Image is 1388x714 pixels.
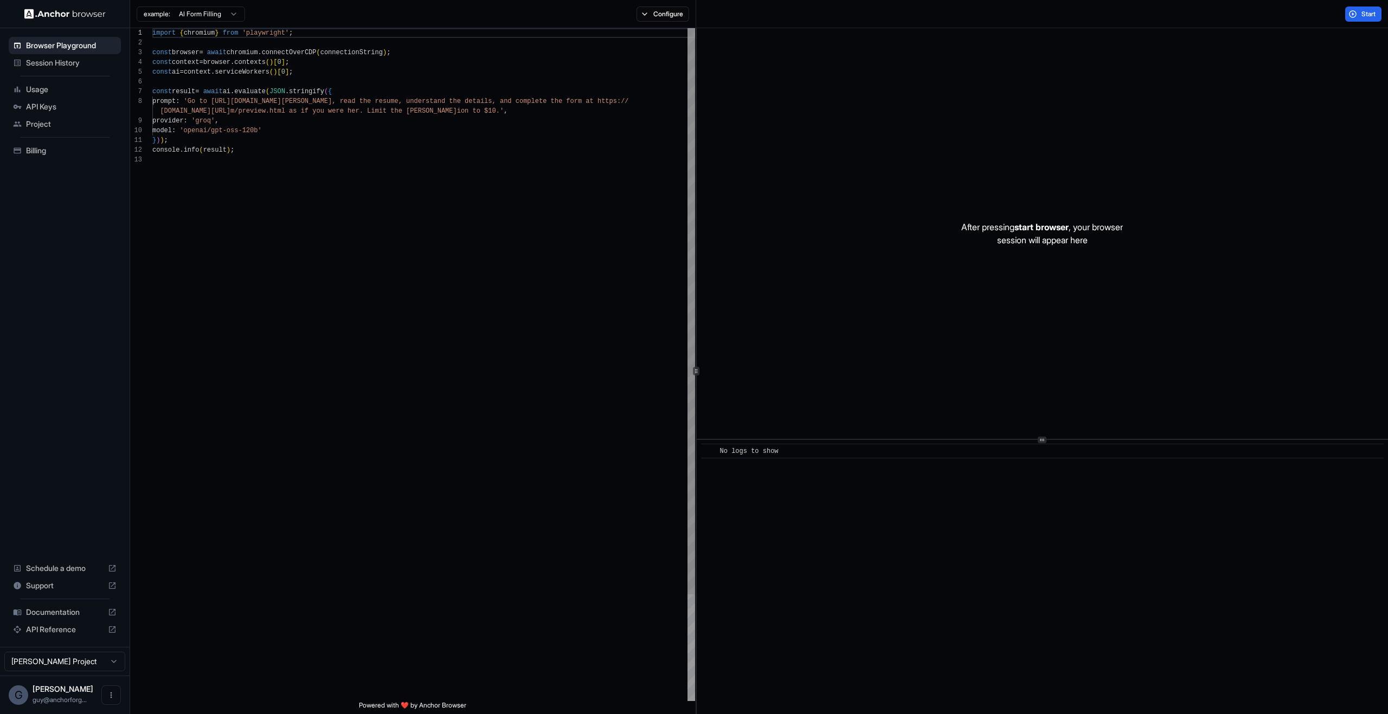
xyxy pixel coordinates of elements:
span: : [172,127,176,134]
span: guy@anchorforge.io [33,696,87,704]
span: ) [269,59,273,66]
span: ; [230,146,234,154]
span: } [152,137,156,144]
div: 4 [130,57,142,67]
span: , [504,107,507,115]
span: ; [285,59,289,66]
div: Browser Playground [9,37,121,54]
span: stringify [289,88,324,95]
span: ​ [706,446,712,457]
span: ; [387,49,390,56]
span: Usage [26,84,117,95]
div: G [9,685,28,705]
span: . [211,68,215,76]
span: ] [285,68,289,76]
span: provider [152,117,184,125]
span: chromium [184,29,215,37]
span: result [203,146,227,154]
p: After pressing , your browser session will appear here [961,220,1123,246]
span: await [207,49,227,56]
span: ( [269,68,273,76]
span: 0 [277,59,281,66]
span: Billing [26,145,117,156]
span: connectOverCDP [262,49,317,56]
span: browser [203,59,230,66]
div: 5 [130,67,142,77]
span: info [184,146,200,154]
span: ) [227,146,230,154]
div: 9 [130,116,142,126]
div: Documentation [9,603,121,621]
div: 11 [130,135,142,145]
span: const [152,88,172,95]
span: import [152,29,176,37]
span: Session History [26,57,117,68]
div: Schedule a demo [9,560,121,577]
span: connectionString [320,49,383,56]
span: [ [273,59,277,66]
span: Guy Ben Simhon [33,684,93,693]
span: . [179,146,183,154]
span: { [328,88,332,95]
span: ad the resume, understand the details, and complet [348,98,543,105]
span: . [230,59,234,66]
span: = [179,68,183,76]
span: result [172,88,195,95]
span: const [152,49,172,56]
span: ( [317,49,320,56]
span: context [184,68,211,76]
span: 0 [281,68,285,76]
span: , [215,117,219,125]
span: Documentation [26,607,104,618]
span: = [199,59,203,66]
span: Schedule a demo [26,563,104,574]
span: e the form at https:// [543,98,628,105]
span: . [285,88,289,95]
span: ) [273,68,277,76]
div: 7 [130,87,142,96]
span: ] [281,59,285,66]
span: . [258,49,261,56]
div: Project [9,115,121,133]
span: ; [289,29,293,37]
span: ( [199,146,203,154]
span: serviceWorkers [215,68,269,76]
span: from [223,29,239,37]
span: evaluate [234,88,266,95]
span: example: [144,10,170,18]
div: 2 [130,38,142,48]
span: No logs to show [720,447,779,455]
span: = [199,49,203,56]
div: 10 [130,126,142,135]
div: 6 [130,77,142,87]
span: 'Go to [URL][DOMAIN_NAME][PERSON_NAME], re [184,98,348,105]
span: JSON [269,88,285,95]
span: await [203,88,223,95]
span: ) [156,137,160,144]
span: 'playwright' [242,29,289,37]
span: Browser Playground [26,40,117,51]
span: : [184,117,188,125]
div: 8 [130,96,142,106]
span: Support [26,580,104,591]
span: ) [383,49,387,56]
span: ai [223,88,230,95]
span: ( [266,88,269,95]
div: API Keys [9,98,121,115]
span: ) [160,137,164,144]
div: Session History [9,54,121,72]
button: Configure [637,7,689,22]
span: [ [277,68,281,76]
img: Anchor Logo [24,9,106,19]
span: ( [324,88,328,95]
span: start browser [1014,222,1069,232]
span: browser [172,49,199,56]
span: context [172,59,199,66]
div: Support [9,577,121,594]
span: m/preview.html as if you were her. Limit the [PERSON_NAME] [230,107,457,115]
span: = [195,88,199,95]
span: 'groq' [191,117,215,125]
span: const [152,59,172,66]
span: . [230,88,234,95]
div: 1 [130,28,142,38]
